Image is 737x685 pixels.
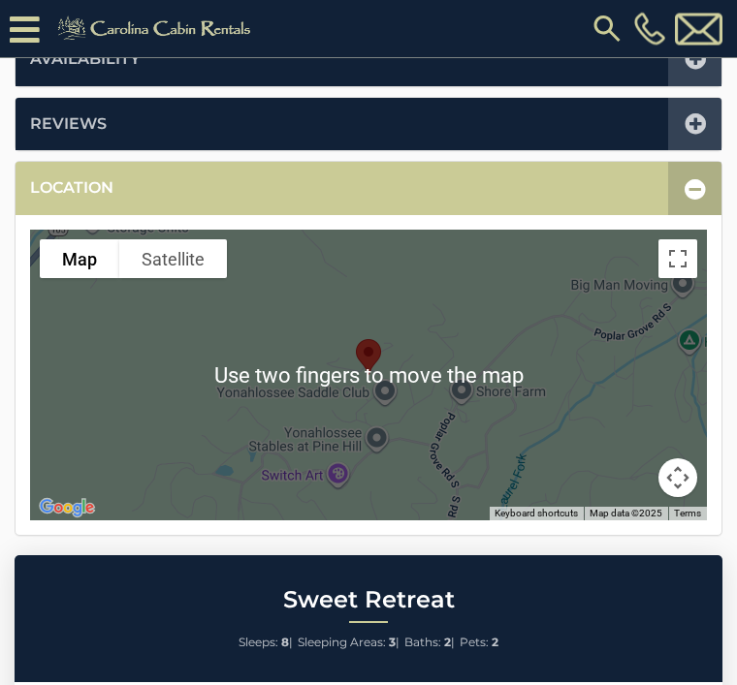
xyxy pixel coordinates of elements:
[19,588,718,613] h2: Sweet Retreat
[348,332,389,384] div: Sweet Retreat
[30,49,141,72] a: Availability
[404,631,455,656] li: |
[119,240,227,279] button: Show satellite imagery
[298,636,386,650] span: Sleeping Areas:
[389,636,396,650] strong: 3
[658,240,697,279] button: Toggle fullscreen view
[298,631,400,656] li: |
[40,240,119,279] button: Show street map
[35,496,99,521] img: Google
[444,636,451,650] strong: 2
[460,636,489,650] span: Pets:
[590,509,662,519] span: Map data ©2025
[281,636,289,650] strong: 8
[629,13,670,46] a: [PHONE_NUMBER]
[239,631,293,656] li: |
[590,12,625,47] img: search-regular.svg
[30,178,113,201] a: Location
[658,459,697,498] button: Map camera controls
[35,496,99,521] a: Open this area in Google Maps (opens a new window)
[495,508,578,521] button: Keyboard shortcuts
[30,114,107,137] a: Reviews
[674,509,701,519] a: Terms
[239,636,278,650] span: Sleeps:
[492,636,498,650] strong: 2
[49,14,264,45] img: Khaki-logo.png
[404,636,441,650] span: Baths:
